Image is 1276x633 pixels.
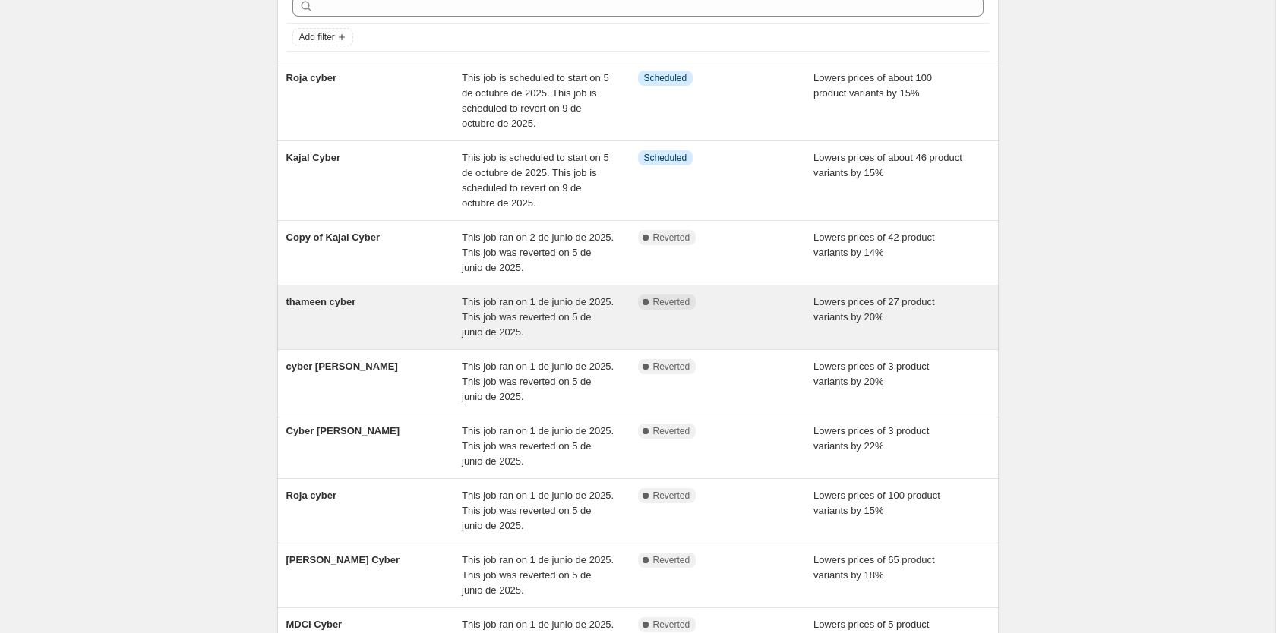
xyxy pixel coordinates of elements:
span: Roja cyber [286,72,336,83]
span: cyber [PERSON_NAME] [286,361,398,372]
span: Reverted [653,231,690,244]
span: Reverted [653,619,690,631]
span: This job is scheduled to start on 5 de octubre de 2025. This job is scheduled to revert on 9 de o... [462,152,609,209]
span: Lowers prices of 100 product variants by 15% [813,490,940,516]
span: Reverted [653,361,690,373]
span: Add filter [299,31,335,43]
span: This job ran on 1 de junio de 2025. This job was reverted on 5 de junio de 2025. [462,490,614,531]
span: Lowers prices of about 46 product variants by 15% [813,152,962,178]
span: Kajal Cyber [286,152,341,163]
span: Reverted [653,425,690,437]
span: Cyber [PERSON_NAME] [286,425,400,436]
span: Lowers prices of 3 product variants by 20% [813,361,929,387]
span: Scheduled [644,152,687,164]
span: Reverted [653,296,690,308]
span: This job ran on 1 de junio de 2025. This job was reverted on 5 de junio de 2025. [462,425,614,467]
span: [PERSON_NAME] Cyber [286,554,400,565]
span: Scheduled [644,72,687,84]
span: Roja cyber [286,490,336,501]
span: MDCI Cyber [286,619,343,630]
span: This job ran on 1 de junio de 2025. This job was reverted on 5 de junio de 2025. [462,554,614,596]
span: Lowers prices of 3 product variants by 22% [813,425,929,452]
span: This job ran on 2 de junio de 2025. This job was reverted on 5 de junio de 2025. [462,231,614,273]
span: Lowers prices of about 100 product variants by 15% [813,72,932,99]
span: thameen cyber [286,296,356,307]
span: Copy of Kajal Cyber [286,231,381,243]
span: This job is scheduled to start on 5 de octubre de 2025. This job is scheduled to revert on 9 de o... [462,72,609,129]
span: Reverted [653,554,690,566]
span: Lowers prices of 65 product variants by 18% [813,554,935,581]
span: Lowers prices of 27 product variants by 20% [813,296,935,323]
button: Add filter [292,28,353,46]
span: This job ran on 1 de junio de 2025. This job was reverted on 5 de junio de 2025. [462,296,614,338]
span: Lowers prices of 42 product variants by 14% [813,231,935,258]
span: This job ran on 1 de junio de 2025. This job was reverted on 5 de junio de 2025. [462,361,614,402]
span: Reverted [653,490,690,502]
